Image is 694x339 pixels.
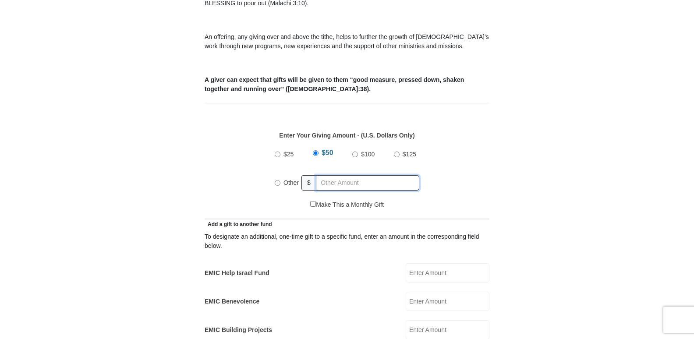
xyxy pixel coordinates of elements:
label: EMIC Building Projects [205,325,272,335]
strong: Enter Your Giving Amount - (U.S. Dollars Only) [279,132,414,139]
span: $50 [322,149,333,156]
span: $ [301,175,316,191]
span: $100 [361,151,375,158]
span: $25 [283,151,294,158]
div: To designate an additional, one-time gift to a specific fund, enter an amount in the correspondin... [205,232,489,251]
label: EMIC Benevolence [205,297,259,306]
label: EMIC Help Israel Fund [205,268,269,278]
span: Add a gift to another fund [205,221,272,227]
input: Enter Amount [406,263,489,282]
input: Make This a Monthly Gift [310,201,316,207]
label: Make This a Monthly Gift [310,200,384,209]
span: Other [283,179,299,186]
input: Enter Amount [406,292,489,311]
p: An offering, any giving over and above the tithe, helps to further the growth of [DEMOGRAPHIC_DAT... [205,32,489,51]
input: Other Amount [316,175,419,191]
span: $125 [403,151,416,158]
b: A giver can expect that gifts will be given to them “good measure, pressed down, shaken together ... [205,76,464,92]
